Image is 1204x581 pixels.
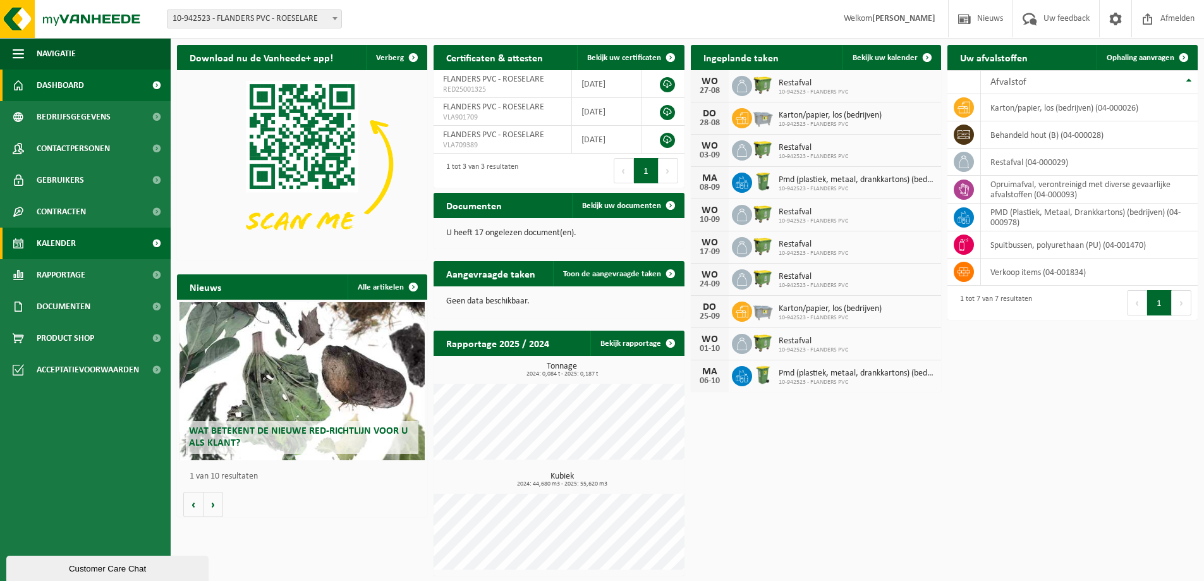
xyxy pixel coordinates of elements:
h2: Ingeplande taken [691,45,791,70]
span: Product Shop [37,322,94,354]
div: DO [697,109,722,119]
div: WO [697,334,722,345]
span: 2024: 0,084 t - 2025: 0,187 t [440,371,684,377]
h2: Uw afvalstoffen [947,45,1040,70]
div: 08-09 [697,183,722,192]
span: 2024: 44,680 m3 - 2025: 55,620 m3 [440,481,684,487]
span: Contracten [37,196,86,228]
div: MA [697,367,722,377]
a: Bekijk uw documenten [572,193,683,218]
span: Navigatie [37,38,76,70]
td: restafval (04-000029) [981,149,1198,176]
img: Download de VHEPlus App [177,70,427,258]
div: 17-09 [697,248,722,257]
span: Pmd (plastiek, metaal, drankkartons) (bedrijven) [779,369,935,379]
span: 10-942523 - FLANDERS PVC [779,346,848,354]
span: VLA709389 [443,140,562,150]
div: 01-10 [697,345,722,353]
img: WB-0240-HPE-GN-50 [752,364,774,386]
td: spuitbussen, polyurethaan (PU) (04-001470) [981,231,1198,259]
img: WB-0240-HPE-GN-50 [752,171,774,192]
img: WB-1100-HPE-GN-50 [752,267,774,289]
h2: Documenten [434,193,514,217]
a: Wat betekent de nieuwe RED-richtlijn voor u als klant? [179,302,425,460]
div: WO [697,238,722,248]
p: Geen data beschikbaar. [446,297,671,306]
span: Bedrijfsgegevens [37,101,111,133]
span: Contactpersonen [37,133,110,164]
span: 10-942523 - FLANDERS PVC - ROESELARE [167,9,342,28]
div: 1 tot 7 van 7 resultaten [954,289,1032,317]
span: Verberg [376,54,404,62]
span: Documenten [37,291,90,322]
div: WO [697,205,722,216]
span: RED25001325 [443,85,562,95]
img: WB-1100-HPE-GN-50 [752,203,774,224]
span: 10-942523 - FLANDERS PVC [779,282,848,290]
div: 28-08 [697,119,722,128]
span: VLA901709 [443,113,562,123]
span: Dashboard [37,70,84,101]
h2: Certificaten & attesten [434,45,556,70]
h2: Nieuws [177,274,234,299]
p: U heeft 17 ongelezen document(en). [446,229,671,238]
div: 10-09 [697,216,722,224]
span: 10-942523 - FLANDERS PVC [779,379,935,386]
div: 24-09 [697,280,722,289]
span: 10-942523 - FLANDERS PVC [779,217,848,225]
span: 10-942523 - FLANDERS PVC - ROESELARE [167,10,341,28]
button: Next [659,158,678,183]
button: 1 [634,158,659,183]
span: Acceptatievoorwaarden [37,354,139,386]
span: FLANDERS PVC - ROESELARE [443,75,544,84]
span: FLANDERS PVC - ROESELARE [443,102,544,112]
span: Ophaling aanvragen [1107,54,1174,62]
img: WB-2500-GAL-GY-01 [752,300,774,321]
span: Bekijk uw kalender [853,54,918,62]
span: Karton/papier, los (bedrijven) [779,111,882,121]
span: Rapportage [37,259,85,291]
div: 03-09 [697,151,722,160]
td: opruimafval, verontreinigd met diverse gevaarlijke afvalstoffen (04-000093) [981,176,1198,204]
h3: Kubiek [440,472,684,487]
img: WB-1100-HPE-GN-50 [752,332,774,353]
button: Vorige [183,492,204,517]
span: Wat betekent de nieuwe RED-richtlijn voor u als klant? [189,426,408,448]
span: 10-942523 - FLANDERS PVC [779,250,848,257]
button: Next [1172,290,1191,315]
div: DO [697,302,722,312]
span: 10-942523 - FLANDERS PVC [779,89,848,96]
span: 10-942523 - FLANDERS PVC [779,314,882,322]
img: WB-2500-GAL-GY-01 [752,106,774,128]
button: Verberg [366,45,426,70]
img: WB-1100-HPE-GN-50 [752,74,774,95]
div: WO [697,76,722,87]
span: Toon de aangevraagde taken [563,270,661,278]
div: WO [697,270,722,280]
a: Bekijk rapportage [590,331,683,356]
div: 25-09 [697,312,722,321]
h3: Tonnage [440,362,684,377]
span: Bekijk uw certificaten [587,54,661,62]
span: 10-942523 - FLANDERS PVC [779,153,848,161]
a: Alle artikelen [348,274,426,300]
button: 1 [1147,290,1172,315]
a: Bekijk uw certificaten [577,45,683,70]
strong: [PERSON_NAME] [872,14,935,23]
button: Previous [1127,290,1147,315]
iframe: chat widget [6,553,211,581]
img: WB-1100-HPE-GN-50 [752,235,774,257]
span: Restafval [779,240,848,250]
span: Afvalstof [990,77,1026,87]
button: Previous [614,158,634,183]
h2: Download nu de Vanheede+ app! [177,45,346,70]
td: [DATE] [572,98,642,126]
span: Gebruikers [37,164,84,196]
a: Bekijk uw kalender [842,45,940,70]
td: PMD (Plastiek, Metaal, Drankkartons) (bedrijven) (04-000978) [981,204,1198,231]
span: Pmd (plastiek, metaal, drankkartons) (bedrijven) [779,175,935,185]
div: MA [697,173,722,183]
span: Restafval [779,207,848,217]
span: FLANDERS PVC - ROESELARE [443,130,544,140]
